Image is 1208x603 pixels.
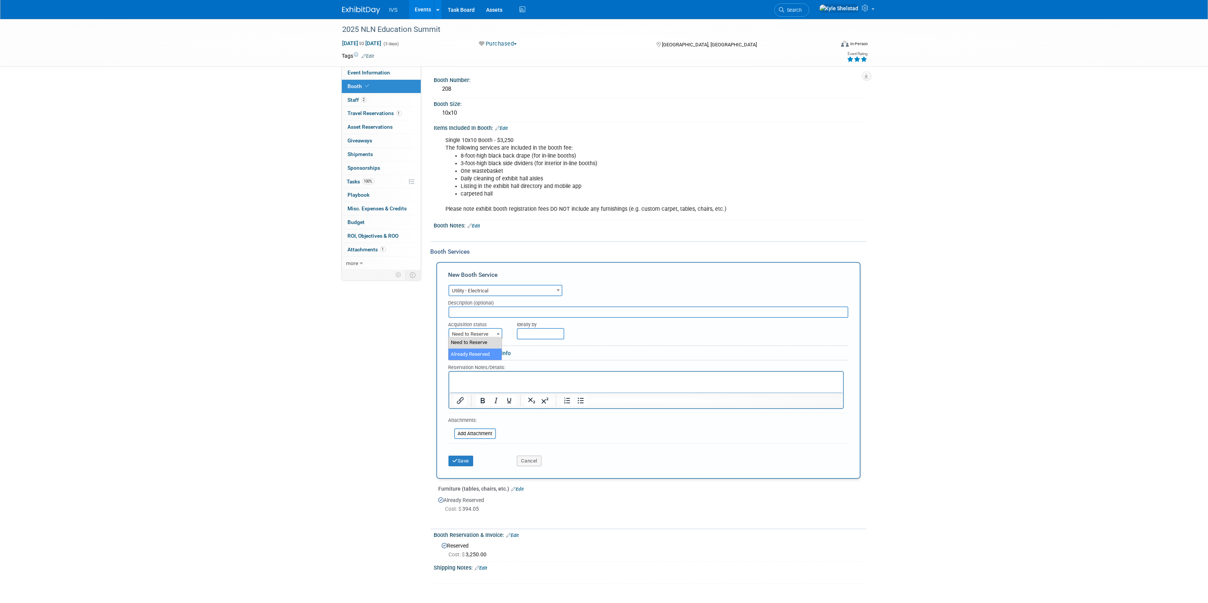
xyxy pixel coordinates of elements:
button: Italic [489,395,502,406]
button: Subscript [525,395,538,406]
a: Edit [468,223,480,229]
img: Format-Inperson.png [841,41,849,47]
a: Asset Reservations [342,120,421,134]
span: 1 [396,110,402,116]
span: Cost: $ [445,506,463,512]
div: Description (optional) [448,296,848,306]
span: Booth [348,83,371,89]
div: Reserved [440,540,861,558]
a: Tasks100% [342,175,421,188]
a: Edit [512,486,524,492]
span: Misc. Expenses & Credits [348,205,407,212]
a: Edit [362,54,374,59]
span: Asset Reservations [348,124,393,130]
div: Event Rating [847,52,867,56]
span: Attachments [348,246,386,253]
span: more [346,260,358,266]
div: Booth Services [431,248,866,256]
a: Attachments1 [342,243,421,256]
img: Kyle Shelstad [819,4,859,13]
a: Sponsorships [342,161,421,175]
span: [DATE] [DATE] [342,40,382,47]
li: Listing in the exhibit hall directory and mobile app [461,183,778,190]
span: IVS [389,7,398,13]
span: 100% [362,178,374,184]
span: Need to Reserve [448,328,502,339]
div: Attachments: [448,417,496,426]
a: ROI, Objectives & ROO [342,229,421,243]
img: ExhibitDay [342,6,380,14]
div: Booth Number: [434,74,866,84]
div: Event Format [790,39,868,51]
div: Acquisition status [448,318,506,328]
a: Booth [342,80,421,93]
a: Staff2 [342,93,421,107]
li: 3-foot-high black side dividers (for interior in-line booths) [461,160,778,167]
span: Utility - Electrical [449,286,562,296]
div: Booth Notes: [434,220,866,230]
span: to [358,40,366,46]
div: Ideally by [517,318,814,328]
button: Underline [502,395,515,406]
span: Need to Reserve [449,329,502,339]
td: Tags [342,52,374,60]
button: Purchased [476,40,520,48]
a: more [342,257,421,270]
button: Save [448,456,474,466]
span: ROI, Objectives & ROO [348,233,399,239]
i: Booth reservation complete [366,84,370,88]
a: Edit [475,565,488,571]
button: Numbered list [561,395,573,406]
span: [GEOGRAPHIC_DATA], [GEOGRAPHIC_DATA] [662,42,757,47]
a: Shipments [342,148,421,161]
a: Edit [496,126,508,131]
div: Already Reserved [439,493,861,519]
span: Playbook [348,192,370,198]
span: Cost: $ [449,551,466,557]
span: Giveaways [348,137,373,144]
div: Items Included In Booth: [434,122,866,132]
span: 3,250.00 [449,551,490,557]
td: Toggle Event Tabs [405,270,421,280]
a: Giveaways [342,134,421,147]
button: Cancel [517,456,542,466]
span: (3 days) [383,41,399,46]
span: Tasks [347,178,374,185]
div: In-Person [850,41,868,47]
button: Insert/edit link [454,395,467,406]
span: Travel Reservations [348,110,402,116]
span: Event Information [348,69,390,76]
a: Travel Reservations1 [342,107,421,120]
span: Search [785,7,802,13]
span: Budget [348,219,365,225]
div: Single 10x10 Booth - $3,250 The following services are included in the booth fee: Please note exh... [441,133,783,217]
li: Already Reserved [448,349,502,360]
a: Edit [507,533,519,538]
div: New Booth Service [448,271,848,283]
div: Booth Reservation & Invoice: [434,529,866,539]
iframe: Rich Text Area [449,372,843,393]
button: Bold [476,395,489,406]
button: Bullet list [574,395,587,406]
li: Daily cleaning of exhibit hall aisles [461,175,778,183]
li: 8-foot-high black back drape (for in-line booths) [461,152,778,160]
div: 10x10 [440,107,861,119]
div: 2025 NLN Education Summit [340,23,823,36]
button: Superscript [538,395,551,406]
div: Reservation Notes/Details: [448,363,844,371]
span: Utility - Electrical [448,285,562,296]
span: 394.05 [445,506,482,512]
div: Shipping Notes: [434,562,866,572]
span: Shipments [348,151,373,157]
li: carpeted hall [461,190,778,198]
a: Misc. Expenses & Credits [342,202,421,215]
span: Staff [348,97,367,103]
span: 1 [380,246,386,252]
span: Sponsorships [348,165,381,171]
a: Event Information [342,66,421,79]
div: Booth Size: [434,98,866,108]
a: Budget [342,216,421,229]
div: Furniture (tables, chairs, etc.) [439,485,861,493]
span: 2 [361,97,367,103]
